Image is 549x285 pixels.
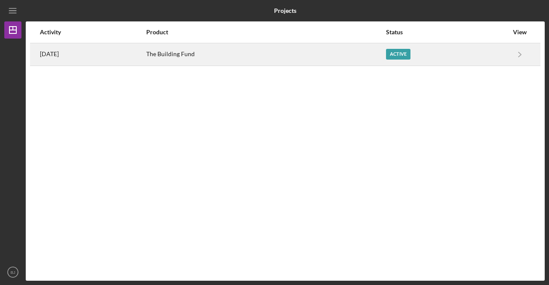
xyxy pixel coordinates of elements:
text: BJ [10,270,15,275]
time: 2025-09-02 19:33 [40,51,59,57]
div: View [509,29,531,36]
div: Active [386,49,410,60]
button: BJ [4,264,21,281]
b: Projects [274,7,296,14]
div: Status [386,29,508,36]
div: Product [146,29,385,36]
div: The Building Fund [146,44,385,65]
div: Activity [40,29,145,36]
